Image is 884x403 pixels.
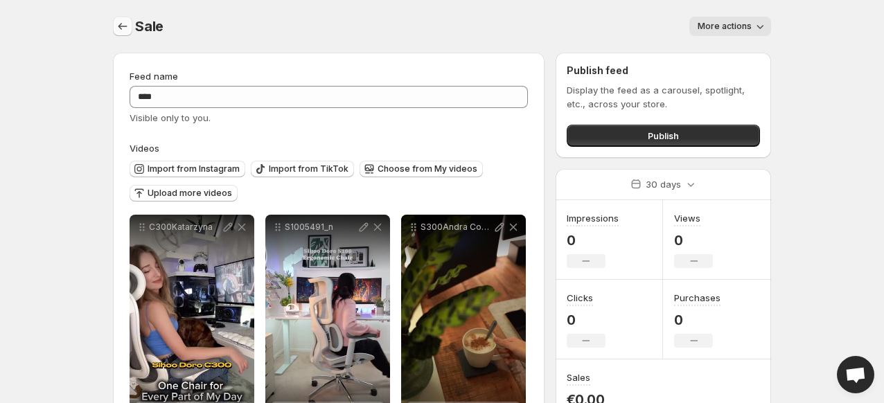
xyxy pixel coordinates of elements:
p: 0 [567,232,619,249]
span: Import from Instagram [148,163,240,174]
span: Publish [648,129,679,143]
span: Import from TikTok [269,163,348,174]
p: S300Andra Compressed [421,222,493,233]
p: Display the feed as a carousel, spotlight, etc., across your store. [567,83,760,111]
span: Upload more videos [148,188,232,199]
span: Sale [135,18,163,35]
button: More actions [689,17,771,36]
h3: Clicks [567,291,593,305]
p: 0 [674,232,713,249]
button: Publish [567,125,760,147]
span: Choose from My videos [378,163,477,174]
h3: Sales [567,370,590,384]
span: Visible only to you. [130,112,211,123]
button: Upload more videos [130,185,238,201]
button: Choose from My videos [360,161,483,177]
h3: Purchases [674,291,721,305]
span: Videos [130,143,159,154]
button: Import from Instagram [130,161,245,177]
p: 0 [674,312,721,328]
button: Settings [113,17,132,36]
p: C300Katarzyna [149,222,221,233]
div: Open chat [837,356,874,393]
button: Import from TikTok [251,161,354,177]
p: 0 [567,312,605,328]
h3: Views [674,211,700,225]
p: S1005491_n [285,222,357,233]
span: More actions [698,21,752,32]
h3: Impressions [567,211,619,225]
span: Feed name [130,71,178,82]
h2: Publish feed [567,64,760,78]
p: 30 days [646,177,681,191]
